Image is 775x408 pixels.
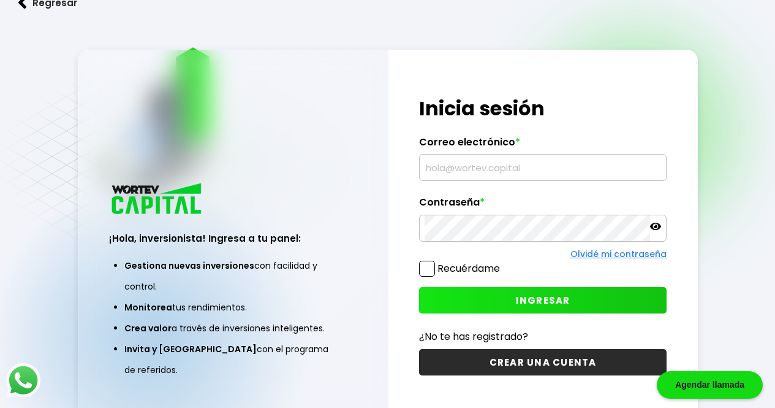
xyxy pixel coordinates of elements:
[124,322,172,334] span: Crea valor
[419,136,667,155] label: Correo electrónico
[124,260,254,272] span: Gestiona nuevas inversiones
[124,301,172,314] span: Monitorea
[419,349,667,375] button: CREAR UNA CUENTA
[419,329,667,375] a: ¿No te has registrado?CREAR UNA CUENTA
[124,339,341,380] li: con el programa de referidos.
[437,261,500,275] label: Recuérdame
[124,297,341,318] li: tus rendimientos.
[124,343,257,355] span: Invita y [GEOGRAPHIC_DATA]
[657,371,763,399] div: Agendar llamada
[6,363,40,398] img: logos_whatsapp-icon.242b2217.svg
[419,287,667,314] button: INGRESAR
[109,231,357,245] h3: ¡Hola, inversionista! Ingresa a tu panel:
[425,155,661,180] input: hola@wortev.capital
[109,182,206,218] img: logo_wortev_capital
[124,255,341,297] li: con facilidad y control.
[516,294,570,307] span: INGRESAR
[419,94,667,123] h1: Inicia sesión
[419,196,667,215] label: Contraseña
[124,318,341,339] li: a través de inversiones inteligentes.
[419,329,667,344] p: ¿No te has registrado?
[570,248,667,260] a: Olvidé mi contraseña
